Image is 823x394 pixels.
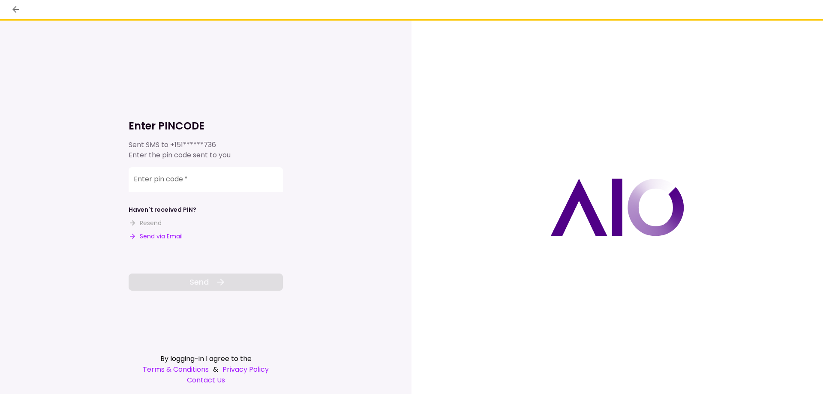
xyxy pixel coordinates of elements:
a: Privacy Policy [222,364,269,375]
button: Send via Email [129,232,183,241]
button: Send [129,274,283,291]
img: AIO logo [550,178,684,236]
div: Sent SMS to Enter the pin code sent to you [129,140,283,160]
span: Send [189,276,209,288]
button: back [9,2,23,17]
div: By logging-in I agree to the [129,353,283,364]
div: & [129,364,283,375]
button: Resend [129,219,162,228]
a: Terms & Conditions [143,364,209,375]
a: Contact Us [129,375,283,385]
h1: Enter PINCODE [129,119,283,133]
div: Haven't received PIN? [129,205,196,214]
